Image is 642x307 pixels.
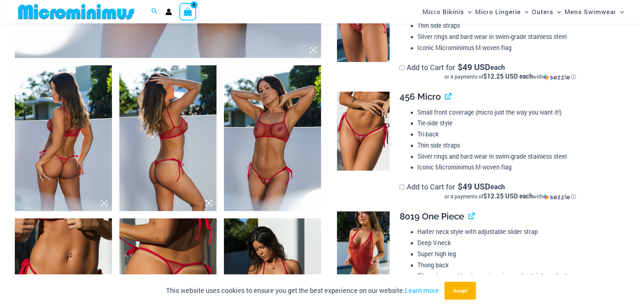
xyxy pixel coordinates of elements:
label: Add to Cart for [400,182,621,200]
span: $ [457,181,462,192]
span: Menu Toggle [553,2,561,21]
a: Account icon link [165,9,172,15]
a: Learn more [405,286,439,295]
li: Thin side straps [417,140,621,151]
nav: Site Navigation [420,1,627,22]
a: Micro LingerieMenu ToggleMenu Toggle [473,2,530,21]
span: 8019 One Piece [400,211,464,222]
span: 456 Micro [400,91,441,102]
img: Summer Storm Red 332 Crop Top 449 Thong [224,65,321,211]
img: Sezzle [543,194,570,200]
span: Menu Toggle [616,2,624,21]
a: Search icon link [151,7,158,17]
label: Add to Cart for [400,62,621,81]
span: $ [457,62,462,72]
span: Outers [532,2,553,21]
span: each [490,183,505,190]
input: Add to Cart for$49 USD eachor 4 payments of$12.25 USD eachwithSezzle Click to learn more about Se... [400,65,404,70]
span: Micro Lingerie [475,2,521,21]
a: OutersMenu ToggleMenu Toggle [530,2,563,21]
li: Deep V-neck [417,237,621,248]
span: $12.25 USD each [483,72,533,80]
a: View Shopping Cart, empty [179,3,196,20]
img: Sezzle [543,74,570,80]
span: Menu Toggle [521,2,528,21]
span: Menu Toggle [464,2,471,21]
div: or 4 payments of with [400,193,621,200]
span: 49 USD [457,63,490,71]
span: 49 USD [457,183,490,190]
li: Halter neck style with adjustable slider strap [417,226,621,237]
input: Add to Cart for$49 USD eachor 4 payments of$12.25 USD eachwithSezzle Click to learn more about Se... [400,185,404,189]
span: $12.25 USD each [483,192,533,200]
li: Silver rings and hard wear in swim-grade stainless steel [417,151,621,162]
img: Summer Storm Red 8019 One Piece [337,211,390,291]
a: Micro BikinisMenu ToggleMenu Toggle [421,2,473,21]
span: Mens Swimwear [565,2,616,21]
li: Thin side straps [417,20,621,31]
span: each [490,63,505,71]
li: Silver rings and hard wear in swim-grade stainless steel [417,270,621,281]
li: Small front coverage (micro just the way you want it!) [417,107,621,118]
li: Thong back [417,260,621,271]
li: Super high leg [417,248,621,260]
div: or 4 payments of with [400,73,621,80]
div: or 4 payments of$12.25 USD eachwithSezzle Click to learn more about Sezzle [400,193,621,200]
img: MM SHOP LOGO FLAT [15,3,137,20]
li: Iconic Microminimus M woven flag [417,42,621,53]
img: Summer Storm Red 332 Crop Top 449 Thong [119,65,216,211]
li: Tie-side style [417,118,621,129]
div: or 4 payments of$12.25 USD eachwithSezzle Click to learn more about Sezzle [400,73,621,80]
img: Summer Storm Red 332 Crop Top 449 Thong [15,65,112,211]
img: Summer Storm Red 456 Micro [337,92,390,171]
li: Iconic Microminimus M woven flag [417,162,621,173]
button: Accept [444,282,476,300]
li: Silver rings and hard wear in swim-grade stainless steel [417,31,621,42]
li: Tri-back [417,129,621,140]
a: Mens SwimwearMenu ToggleMenu Toggle [563,2,626,21]
span: Micro Bikinis [423,2,464,21]
p: This website uses cookies to ensure you get the best experience on our website. [166,285,439,296]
